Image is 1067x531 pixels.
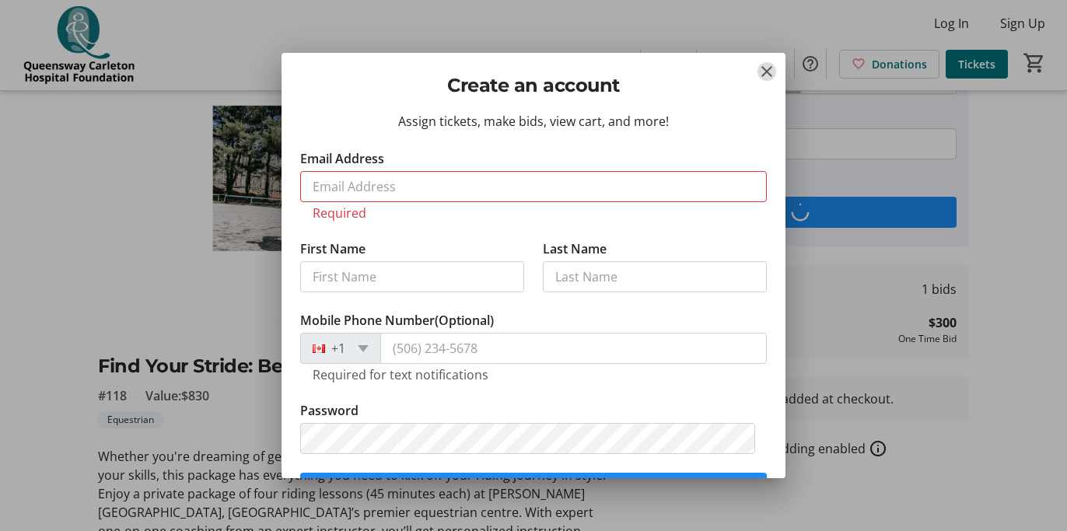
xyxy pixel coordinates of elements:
tr-error: Required [313,205,754,221]
input: (506) 234-5678 [380,333,767,364]
button: Continue [300,473,767,504]
input: First Name [300,261,524,292]
label: Last Name [543,239,607,258]
label: Password [300,401,359,420]
label: Email Address [300,149,384,168]
div: Assign tickets, make bids, view cart, and more! [300,112,767,131]
input: Email Address [300,171,767,202]
label: First Name [300,239,366,258]
label: Mobile Phone Number (Optional) [300,311,494,330]
tr-hint: Required for text notifications [313,367,488,383]
input: Last Name [543,261,767,292]
h2: Create an account [300,72,767,100]
button: Close [757,62,776,81]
